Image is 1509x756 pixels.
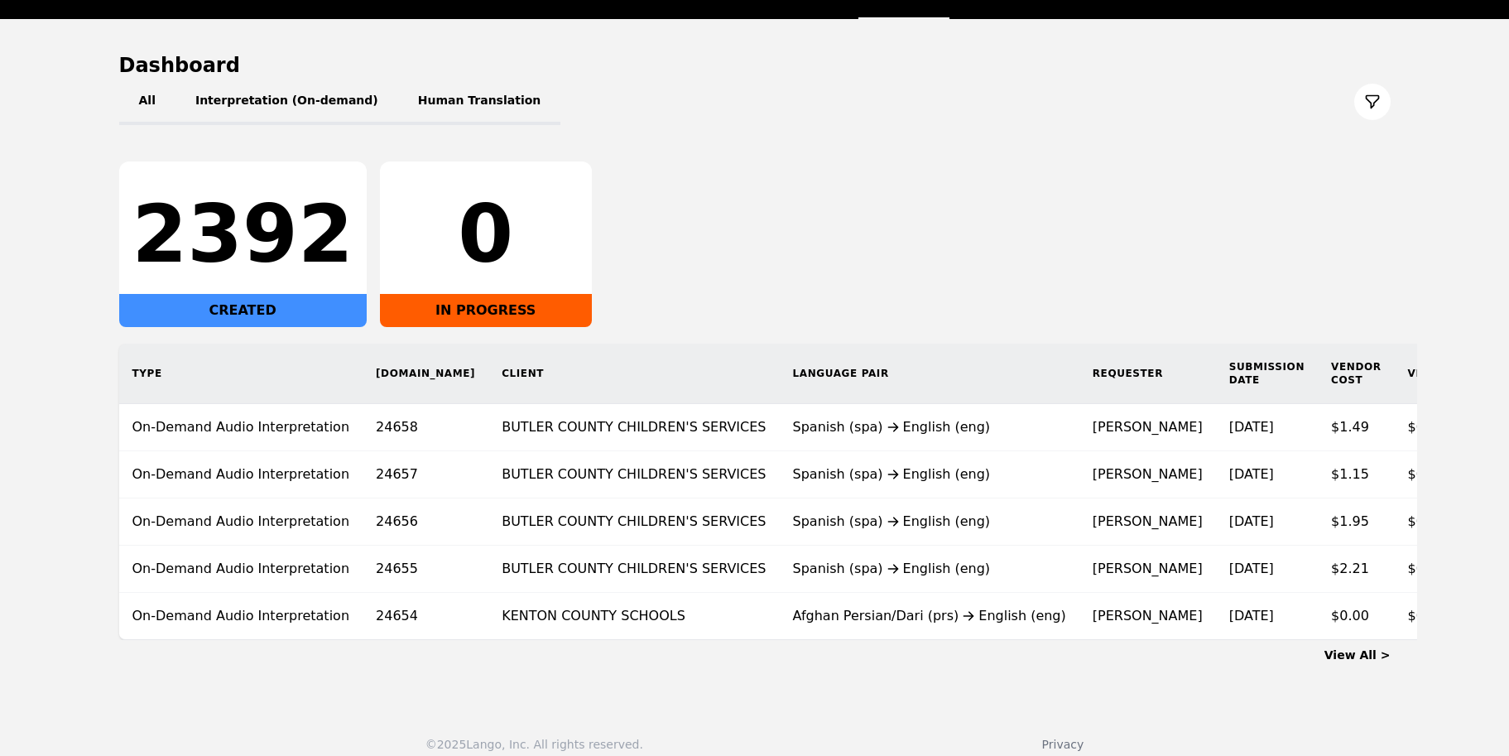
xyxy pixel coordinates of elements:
[488,451,779,498] td: BUTLER COUNTY CHILDREN'S SERVICES
[425,736,643,753] div: © 2025 Lango, Inc. All rights reserved.
[793,465,1066,484] div: Spanish (spa) English (eng)
[1318,344,1395,404] th: Vendor Cost
[793,559,1066,579] div: Spanish (spa) English (eng)
[363,593,488,640] td: 24654
[488,546,779,593] td: BUTLER COUNTY CHILDREN'S SERVICES
[1318,498,1395,546] td: $1.95
[793,512,1066,532] div: Spanish (spa) English (eng)
[488,404,779,451] td: BUTLER COUNTY CHILDREN'S SERVICES
[119,404,363,451] td: On-Demand Audio Interpretation
[1318,593,1395,640] td: $0.00
[488,498,779,546] td: BUTLER COUNTY CHILDREN'S SERVICES
[363,498,488,546] td: 24656
[119,344,363,404] th: Type
[119,294,367,327] div: CREATED
[175,79,398,125] button: Interpretation (On-demand)
[1079,498,1216,546] td: [PERSON_NAME]
[1229,561,1274,576] time: [DATE]
[1408,466,1497,482] span: $0.27/minute
[363,344,488,404] th: [DOMAIN_NAME]
[1229,513,1274,529] time: [DATE]
[1079,451,1216,498] td: [PERSON_NAME]
[1324,648,1391,662] a: View All >
[1079,593,1216,640] td: [PERSON_NAME]
[119,52,1391,79] h1: Dashboard
[393,195,579,274] div: 0
[1408,419,1497,435] span: $0.27/minute
[119,546,363,593] td: On-Demand Audio Interpretation
[363,451,488,498] td: 24657
[488,593,779,640] td: KENTON COUNTY SCHOOLS
[132,195,353,274] div: 2392
[793,417,1066,437] div: Spanish (spa) English (eng)
[1079,344,1216,404] th: Requester
[1408,561,1497,576] span: $0.27/minute
[780,344,1079,404] th: Language Pair
[488,344,779,404] th: Client
[119,593,363,640] td: On-Demand Audio Interpretation
[1318,404,1395,451] td: $1.49
[1042,738,1084,751] a: Privacy
[793,606,1066,626] div: Afghan Persian/Dari (prs) English (eng)
[1408,513,1497,529] span: $0.29/minute
[380,294,592,327] div: IN PROGRESS
[1229,419,1274,435] time: [DATE]
[398,79,561,125] button: Human Translation
[1079,404,1216,451] td: [PERSON_NAME]
[1318,451,1395,498] td: $1.15
[119,79,175,125] button: All
[1229,466,1274,482] time: [DATE]
[1408,608,1450,624] span: $0.00/
[119,498,363,546] td: On-Demand Audio Interpretation
[1216,344,1318,404] th: Submission Date
[1354,84,1391,120] button: Filter
[1079,546,1216,593] td: [PERSON_NAME]
[363,404,488,451] td: 24658
[1318,546,1395,593] td: $2.21
[363,546,488,593] td: 24655
[1229,608,1274,624] time: [DATE]
[119,451,363,498] td: On-Demand Audio Interpretation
